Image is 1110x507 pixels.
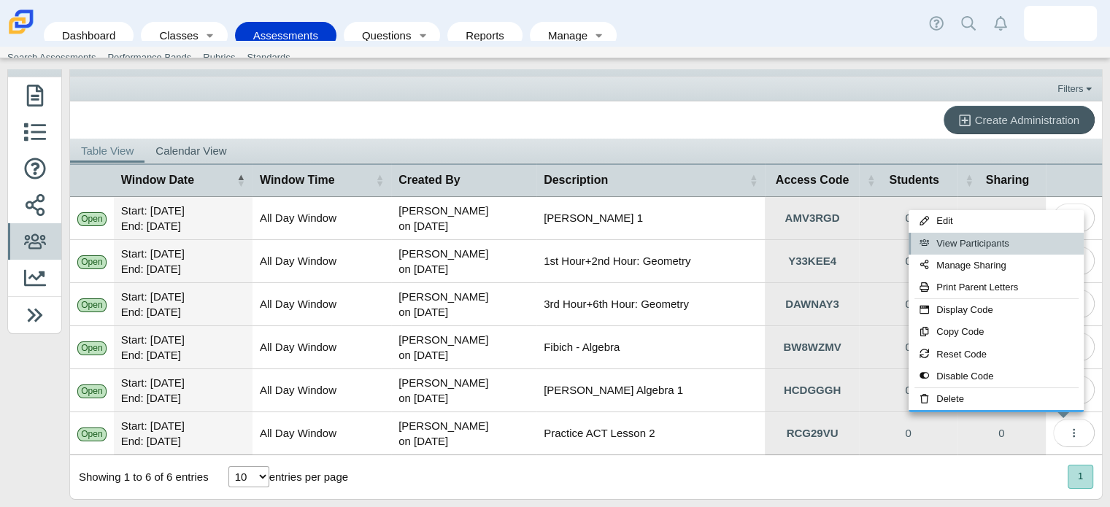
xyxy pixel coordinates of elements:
[536,240,765,283] td: 1st Hour+2nd Hour: Geometry
[1053,419,1095,447] button: More options
[253,283,391,326] td: All Day Window
[77,427,107,441] div: Open
[909,365,1084,387] a: Disable Code
[6,27,36,39] a: Carmen School of Science & Technology
[200,22,220,49] a: Toggle expanded
[536,283,765,326] td: 3rd Hour+6th Hour: Geometry
[391,240,536,283] td: [PERSON_NAME] on [DATE]
[765,197,859,239] a: Click to Expand
[77,255,107,269] div: Open
[236,173,245,187] span: Window Date : Activate to invert sorting
[114,412,253,455] td: Start: [DATE] End: [DATE]
[536,326,765,369] td: Fibich - Algebra
[944,106,1095,134] a: Create Administration
[984,7,1017,39] a: Alerts
[1066,465,1093,489] nav: pagination
[455,22,515,49] a: Reports
[253,197,391,240] td: All Day Window
[242,22,329,49] a: Assessments
[77,384,107,398] div: Open
[536,412,765,455] td: Practice ACT Lesson 2
[101,47,197,69] a: Performance Bands
[859,283,957,325] a: View Participants
[391,369,536,412] td: [PERSON_NAME] on [DATE]
[765,240,859,282] a: Click to Expand
[70,455,209,499] div: Showing 1 to 6 of 6 entries
[544,172,746,188] span: Description
[269,471,348,483] label: entries per page
[909,344,1084,365] a: Reset Code
[351,22,412,49] a: Questions
[772,172,852,188] span: Access Code
[749,173,758,187] span: Description : Activate to sort
[391,197,536,240] td: [PERSON_NAME] on [DATE]
[77,341,107,355] div: Open
[253,412,391,455] td: All Day Window
[77,298,107,312] div: Open
[976,172,1038,188] span: Sharing
[859,412,957,454] a: View Participants
[975,114,1079,126] span: Create Administration
[957,197,1046,239] a: Manage Sharing
[765,412,859,454] a: Click to Expand
[6,7,36,37] img: Carmen School of Science & Technology
[114,283,253,326] td: Start: [DATE] End: [DATE]
[253,240,391,283] td: All Day Window
[253,369,391,412] td: All Day Window
[1054,82,1098,96] a: Filters
[957,412,1046,454] a: Manage Sharing
[878,172,949,188] span: Students
[114,326,253,369] td: Start: [DATE] End: [DATE]
[859,197,957,239] a: View Participants
[260,172,372,188] span: Window Time
[114,369,253,412] td: Start: [DATE] End: [DATE]
[1049,12,1072,35] img: julie.guenther.0zAwHu
[1024,6,1097,41] a: julie.guenther.0zAwHu
[909,276,1084,298] a: Print Parent Letters
[114,240,253,283] td: Start: [DATE] End: [DATE]
[114,197,253,240] td: Start: [DATE] End: [DATE]
[148,22,199,49] a: Classes
[241,47,296,69] a: Standards
[765,326,859,368] a: Click to Expand
[909,321,1084,343] a: Copy Code
[375,173,384,187] span: Window Time : Activate to sort
[765,283,859,325] a: Click to Expand
[909,233,1084,255] a: View Participants
[909,388,1084,410] a: Delete
[1,47,101,69] a: Search Assessments
[909,210,1084,232] a: Edit
[391,326,536,369] td: [PERSON_NAME] on [DATE]
[859,240,957,282] a: View Participants
[866,173,875,187] span: Students : Activate to sort
[70,139,144,163] a: Table View
[909,255,1084,276] a: Manage Sharing
[536,369,765,412] td: [PERSON_NAME] Algebra 1
[77,212,107,226] div: Open
[1053,204,1095,232] button: More options
[51,22,126,49] a: Dashboard
[412,22,433,49] a: Toggle expanded
[398,172,529,188] span: Created By
[197,47,241,69] a: Rubrics
[144,139,237,163] a: Calendar View
[589,22,609,49] a: Toggle expanded
[909,299,1084,321] a: Display Code
[859,326,957,368] a: View Participants
[391,283,536,326] td: [PERSON_NAME] on [DATE]
[765,369,859,411] a: Click to Expand
[391,412,536,455] td: [PERSON_NAME] on [DATE]
[536,197,765,240] td: [PERSON_NAME] 1
[859,369,957,411] a: View Participants
[253,326,391,369] td: All Day Window
[1068,465,1093,489] button: 1
[537,22,589,49] a: Manage
[121,172,234,188] span: Window Date
[965,173,974,187] span: Sharing : Activate to sort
